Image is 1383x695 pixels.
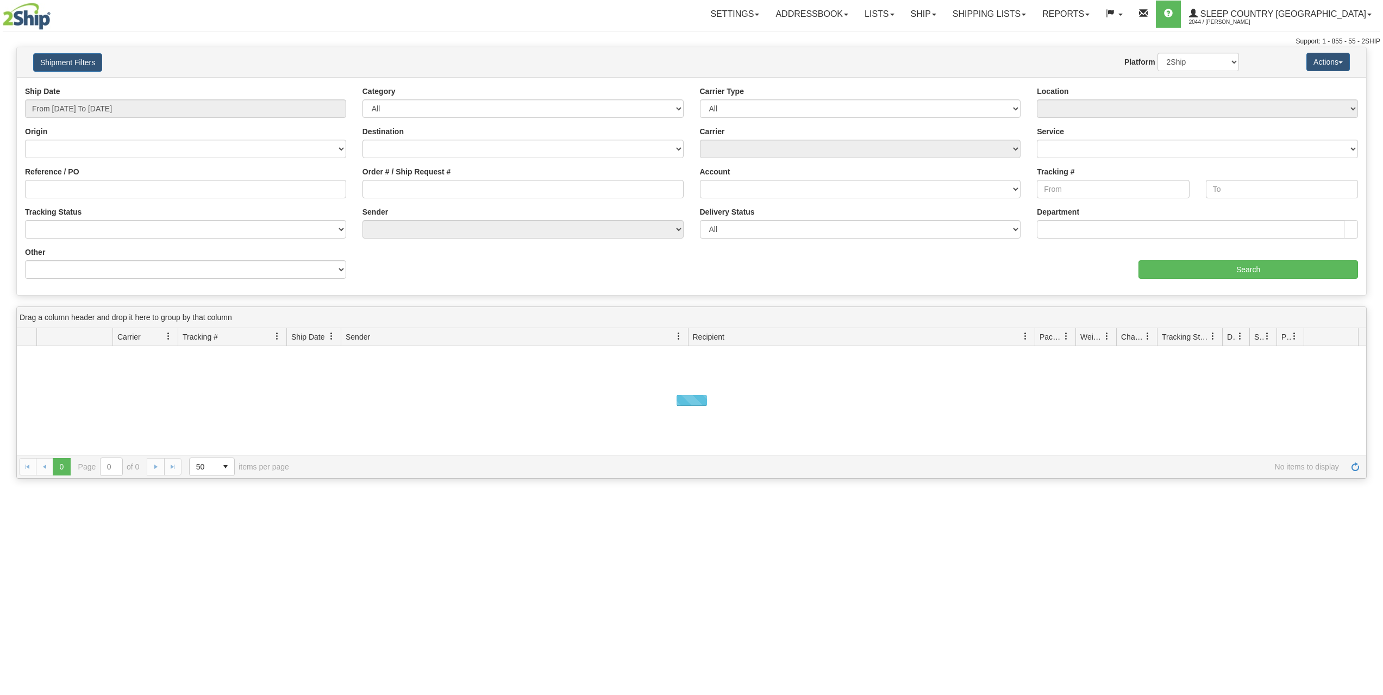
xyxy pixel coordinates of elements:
[196,461,210,472] span: 50
[1037,86,1068,97] label: Location
[669,327,688,346] a: Sender filter column settings
[693,331,724,342] span: Recipient
[322,327,341,346] a: Ship Date filter column settings
[700,86,744,97] label: Carrier Type
[1258,327,1276,346] a: Shipment Issues filter column settings
[700,126,725,137] label: Carrier
[1037,166,1074,177] label: Tracking #
[183,331,218,342] span: Tracking #
[25,126,47,137] label: Origin
[189,458,289,476] span: items per page
[1204,327,1222,346] a: Tracking Status filter column settings
[33,53,102,72] button: Shipment Filters
[1138,327,1157,346] a: Charge filter column settings
[304,462,1339,471] span: No items to display
[702,1,767,28] a: Settings
[117,331,141,342] span: Carrier
[1347,458,1364,475] a: Refresh
[767,1,856,28] a: Addressbook
[1285,327,1304,346] a: Pickup Status filter column settings
[1281,331,1291,342] span: Pickup Status
[217,458,234,475] span: select
[3,3,51,30] img: logo2044.jpg
[189,458,235,476] span: Page sizes drop down
[25,206,82,217] label: Tracking Status
[1037,126,1064,137] label: Service
[25,86,60,97] label: Ship Date
[1254,331,1263,342] span: Shipment Issues
[700,206,755,217] label: Delivery Status
[1231,327,1249,346] a: Delivery Status filter column settings
[362,126,404,137] label: Destination
[856,1,902,28] a: Lists
[1034,1,1098,28] a: Reports
[78,458,140,476] span: Page of 0
[1037,206,1079,217] label: Department
[1016,327,1035,346] a: Recipient filter column settings
[1057,327,1075,346] a: Packages filter column settings
[944,1,1034,28] a: Shipping lists
[159,327,178,346] a: Carrier filter column settings
[1162,331,1209,342] span: Tracking Status
[3,37,1380,46] div: Support: 1 - 855 - 55 - 2SHIP
[291,331,324,342] span: Ship Date
[362,86,396,97] label: Category
[17,307,1366,328] div: grid grouping header
[1040,331,1062,342] span: Packages
[1206,180,1358,198] input: To
[1181,1,1380,28] a: Sleep Country [GEOGRAPHIC_DATA] 2044 / [PERSON_NAME]
[25,247,45,258] label: Other
[362,206,388,217] label: Sender
[1037,180,1189,198] input: From
[1138,260,1358,279] input: Search
[346,331,370,342] span: Sender
[25,166,79,177] label: Reference / PO
[268,327,286,346] a: Tracking # filter column settings
[362,166,451,177] label: Order # / Ship Request #
[1189,17,1271,28] span: 2044 / [PERSON_NAME]
[1227,331,1236,342] span: Delivery Status
[1121,331,1144,342] span: Charge
[1098,327,1116,346] a: Weight filter column settings
[700,166,730,177] label: Account
[53,458,70,475] span: Page 0
[1198,9,1366,18] span: Sleep Country [GEOGRAPHIC_DATA]
[1124,57,1155,67] label: Platform
[1306,53,1350,71] button: Actions
[1080,331,1103,342] span: Weight
[903,1,944,28] a: Ship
